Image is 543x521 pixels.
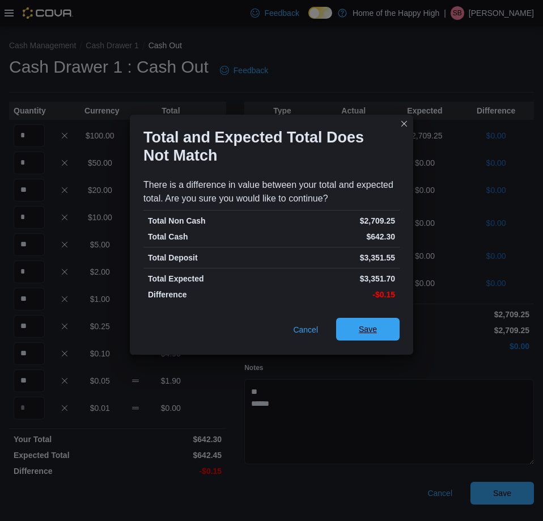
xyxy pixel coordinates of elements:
p: Total Cash [148,231,269,242]
button: Cancel [289,318,323,341]
p: -$0.15 [274,289,395,300]
p: Difference [148,289,269,300]
p: $2,709.25 [274,215,395,226]
p: $3,351.55 [274,252,395,263]
span: Cancel [293,324,318,335]
p: $642.30 [274,231,395,242]
h1: Total and Expected Total Does Not Match [143,128,391,165]
button: Save [336,318,400,341]
p: Total Non Cash [148,215,269,226]
p: Total Expected [148,273,269,284]
p: $3,351.70 [274,273,395,284]
span: Save [359,323,377,335]
p: Total Deposit [148,252,269,263]
button: Closes this modal window [397,117,411,131]
div: There is a difference in value between your total and expected total. Are you sure you would like... [143,178,400,205]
